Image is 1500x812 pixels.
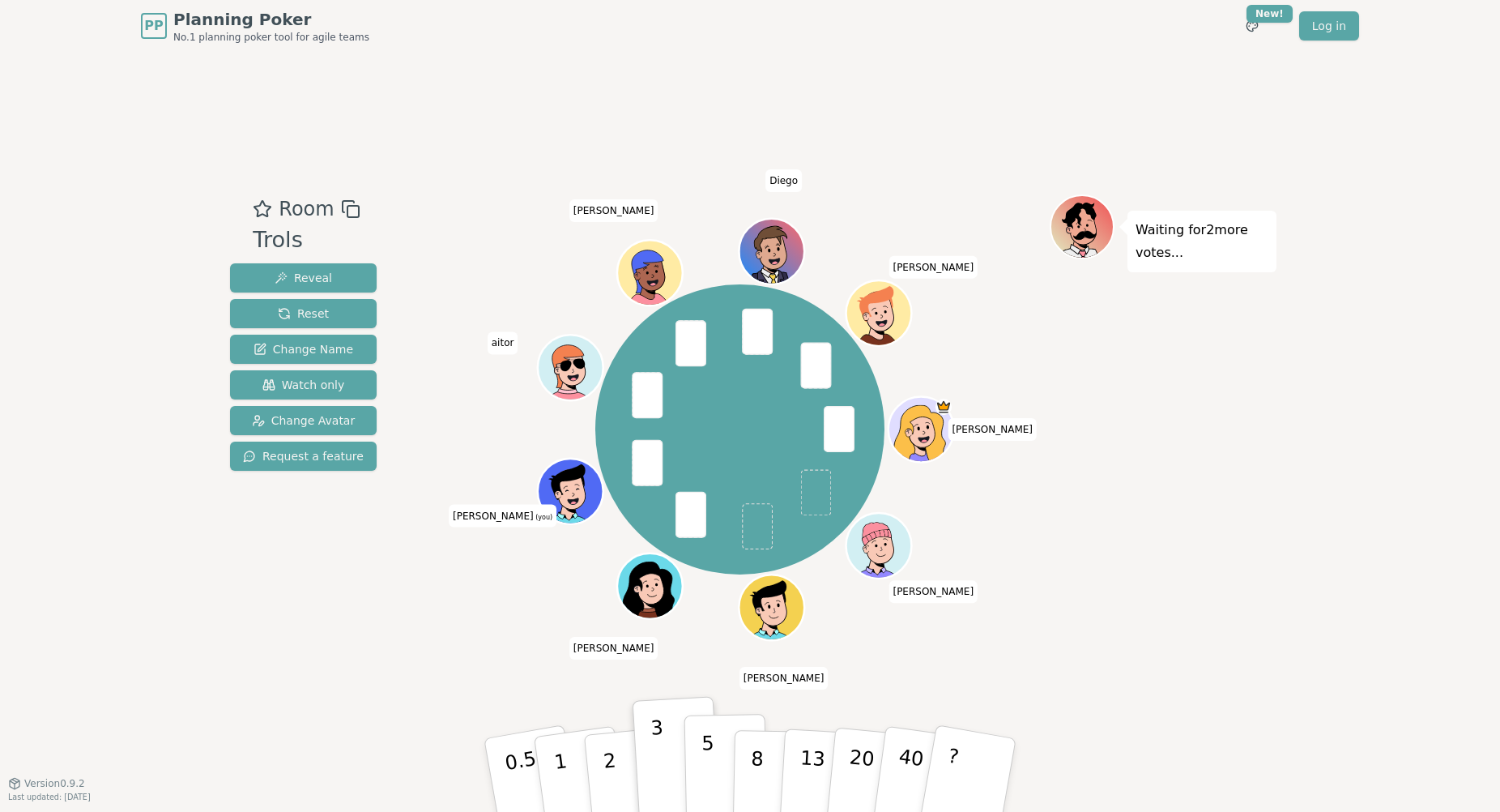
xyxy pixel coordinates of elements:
p: Waiting for 2 more votes... [1136,219,1268,264]
span: María is the host [935,399,951,415]
span: Planning Poker [173,8,369,31]
button: Change Avatar [230,406,377,435]
span: Change Name [254,341,353,357]
span: Change Avatar [252,412,356,429]
a: PPPlanning PokerNo.1 planning poker tool for agile teams [141,8,369,44]
span: Click to change your name [765,169,802,192]
button: Version0.9.2 [8,777,85,790]
span: Request a feature [243,448,364,464]
div: New! [1246,5,1293,23]
span: (you) [534,514,553,521]
span: PP [144,16,163,36]
span: Room [279,194,334,224]
span: Click to change your name [488,331,518,354]
button: Reveal [230,263,377,293]
div: Trols [253,224,360,257]
span: Click to change your name [948,418,1037,441]
span: No.1 planning poker tool for agile teams [173,31,369,44]
button: Reset [230,299,377,328]
span: Version 0.9.2 [24,777,85,790]
span: Reset [278,306,329,322]
span: Click to change your name [569,199,658,222]
button: Add as favourite [253,194,272,224]
span: Click to change your name [569,637,658,660]
a: Log in [1299,11,1359,41]
span: Click to change your name [888,256,978,279]
button: Request a feature [230,442,377,471]
button: Watch only [230,370,377,400]
span: Reveal [275,270,332,286]
button: New! [1238,11,1267,41]
span: Last updated: [DATE] [8,793,91,801]
p: 3 [650,716,668,805]
button: Change Name [230,335,377,364]
span: Click to change your name [888,580,978,603]
span: Click to change your name [739,667,829,690]
span: Click to change your name [449,505,556,528]
button: Click to change your avatar [539,460,601,522]
span: Watch only [262,377,345,393]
